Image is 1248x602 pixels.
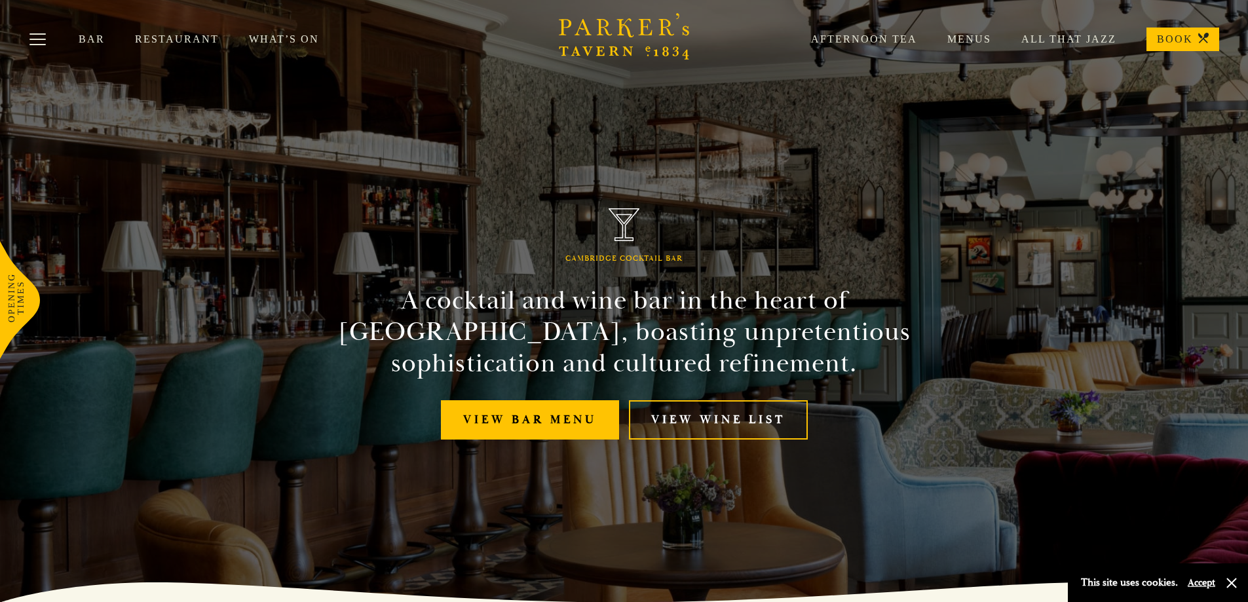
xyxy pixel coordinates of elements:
h1: Cambridge Cocktail Bar [565,254,683,263]
a: View bar menu [441,400,619,440]
p: This site uses cookies. [1081,573,1178,592]
h2: A cocktail and wine bar in the heart of [GEOGRAPHIC_DATA], boasting unpretentious sophistication ... [326,285,923,379]
img: Parker's Tavern Brasserie Cambridge [609,208,640,242]
button: Accept [1188,576,1215,589]
a: View Wine List [629,400,808,440]
button: Close and accept [1225,576,1238,590]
